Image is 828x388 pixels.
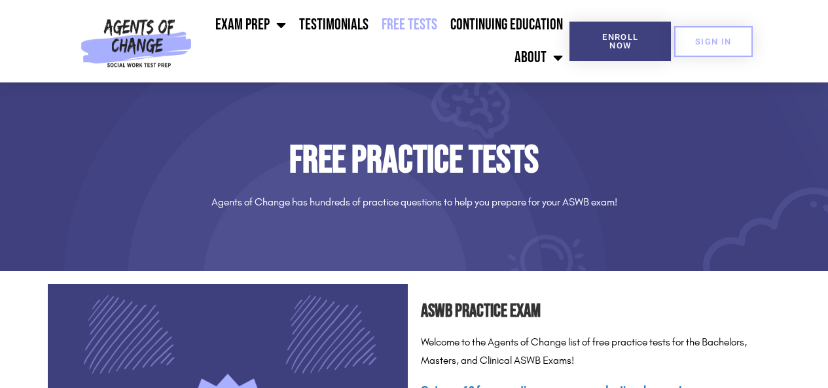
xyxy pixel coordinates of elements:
a: Free Tests [375,9,444,41]
nav: Menu [197,9,569,74]
a: About [508,41,569,74]
p: Agents of Change has hundreds of practice questions to help you prepare for your ASWB exam! [48,193,781,212]
span: Enroll Now [590,33,650,50]
p: Welcome to the Agents of Change list of free practice tests for the Bachelors, Masters, and Clini... [421,333,781,371]
a: Continuing Education [444,9,569,41]
a: Exam Prep [209,9,293,41]
a: Enroll Now [569,22,671,61]
a: SIGN IN [674,26,753,57]
h1: Free Practice Tests [48,141,781,180]
a: Testimonials [293,9,375,41]
span: SIGN IN [695,37,732,46]
h2: ASWB Practice Exam [421,297,781,326]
